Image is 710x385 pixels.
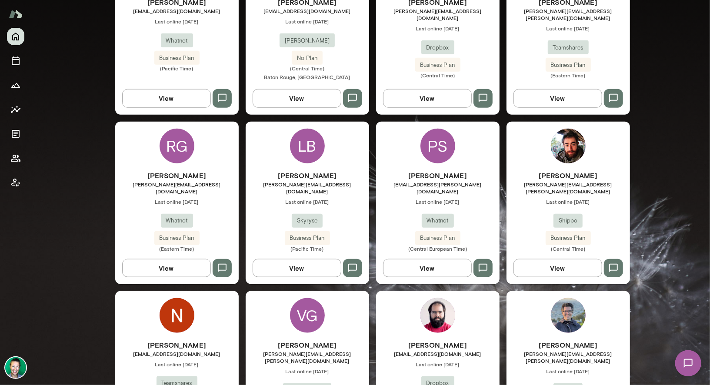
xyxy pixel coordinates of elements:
[161,37,193,45] span: Whatnot
[280,37,335,45] span: [PERSON_NAME]
[513,259,602,277] button: View
[292,54,323,63] span: No Plan
[507,198,630,205] span: Last online [DATE]
[7,101,24,118] button: Insights
[421,43,454,52] span: Dropbox
[376,245,500,252] span: (Central European Time)
[376,25,500,32] span: Last online [DATE]
[115,181,239,195] span: [PERSON_NAME][EMAIL_ADDRESS][DOMAIN_NAME]
[507,368,630,375] span: Last online [DATE]
[292,216,323,225] span: Skyryse
[9,6,23,22] img: Mento
[246,340,369,350] h6: [PERSON_NAME]
[546,61,591,70] span: Business Plan
[507,7,630,21] span: [PERSON_NAME][EMAIL_ADDRESS][PERSON_NAME][DOMAIN_NAME]
[420,129,455,163] div: PS
[264,74,350,80] span: Baton Rouge, [GEOGRAPHIC_DATA]
[7,174,24,191] button: Client app
[376,7,500,21] span: [PERSON_NAME][EMAIL_ADDRESS][DOMAIN_NAME]
[115,198,239,205] span: Last online [DATE]
[422,216,454,225] span: Whatnot
[122,259,211,277] button: View
[115,170,239,181] h6: [PERSON_NAME]
[7,125,24,143] button: Documents
[513,89,602,107] button: View
[551,298,586,333] img: Júlio Batista
[246,7,369,14] span: [EMAIL_ADDRESS][DOMAIN_NAME]
[507,25,630,32] span: Last online [DATE]
[154,234,200,242] span: Business Plan
[115,18,239,25] span: Last online [DATE]
[246,181,369,195] span: [PERSON_NAME][EMAIL_ADDRESS][DOMAIN_NAME]
[246,170,369,181] h6: [PERSON_NAME]
[546,234,591,242] span: Business Plan
[7,149,24,167] button: Members
[115,340,239,350] h6: [PERSON_NAME]
[115,7,239,14] span: [EMAIL_ADDRESS][DOMAIN_NAME]
[7,28,24,45] button: Home
[246,350,369,364] span: [PERSON_NAME][EMAIL_ADDRESS][PERSON_NAME][DOMAIN_NAME]
[122,89,211,107] button: View
[290,298,325,333] div: VG
[5,357,26,378] img: Brian Lawrence
[507,245,630,252] span: (Central Time)
[551,129,586,163] img: Michael Musslewhite
[376,181,500,195] span: [EMAIL_ADDRESS][PERSON_NAME][DOMAIN_NAME]
[285,234,330,242] span: Business Plan
[420,298,455,333] img: Adam Ranfelt
[160,298,194,333] img: Niles Mcgiver
[376,72,500,79] span: (Central Time)
[415,61,460,70] span: Business Plan
[290,129,325,163] div: LB
[376,361,500,368] span: Last online [DATE]
[115,245,239,252] span: (Eastern Time)
[161,216,193,225] span: Whatnot
[507,350,630,364] span: [PERSON_NAME][EMAIL_ADDRESS][PERSON_NAME][DOMAIN_NAME]
[246,245,369,252] span: (Pacific Time)
[115,361,239,368] span: Last online [DATE]
[507,170,630,181] h6: [PERSON_NAME]
[376,198,500,205] span: Last online [DATE]
[246,65,369,72] span: (Central Time)
[246,18,369,25] span: Last online [DATE]
[507,181,630,195] span: [PERSON_NAME][EMAIL_ADDRESS][PERSON_NAME][DOMAIN_NAME]
[115,65,239,72] span: (Pacific Time)
[507,72,630,79] span: (Eastern Time)
[253,259,341,277] button: View
[507,340,630,350] h6: [PERSON_NAME]
[376,350,500,357] span: [EMAIL_ADDRESS][DOMAIN_NAME]
[376,340,500,350] h6: [PERSON_NAME]
[548,43,589,52] span: Teamshares
[415,234,460,242] span: Business Plan
[7,76,24,94] button: Growth Plan
[253,89,341,107] button: View
[115,350,239,357] span: [EMAIL_ADDRESS][DOMAIN_NAME]
[553,216,583,225] span: Shippo
[246,368,369,375] span: Last online [DATE]
[383,259,472,277] button: View
[160,129,194,163] div: RG
[246,198,369,205] span: Last online [DATE]
[376,170,500,181] h6: [PERSON_NAME]
[383,89,472,107] button: View
[7,52,24,70] button: Sessions
[154,54,200,63] span: Business Plan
